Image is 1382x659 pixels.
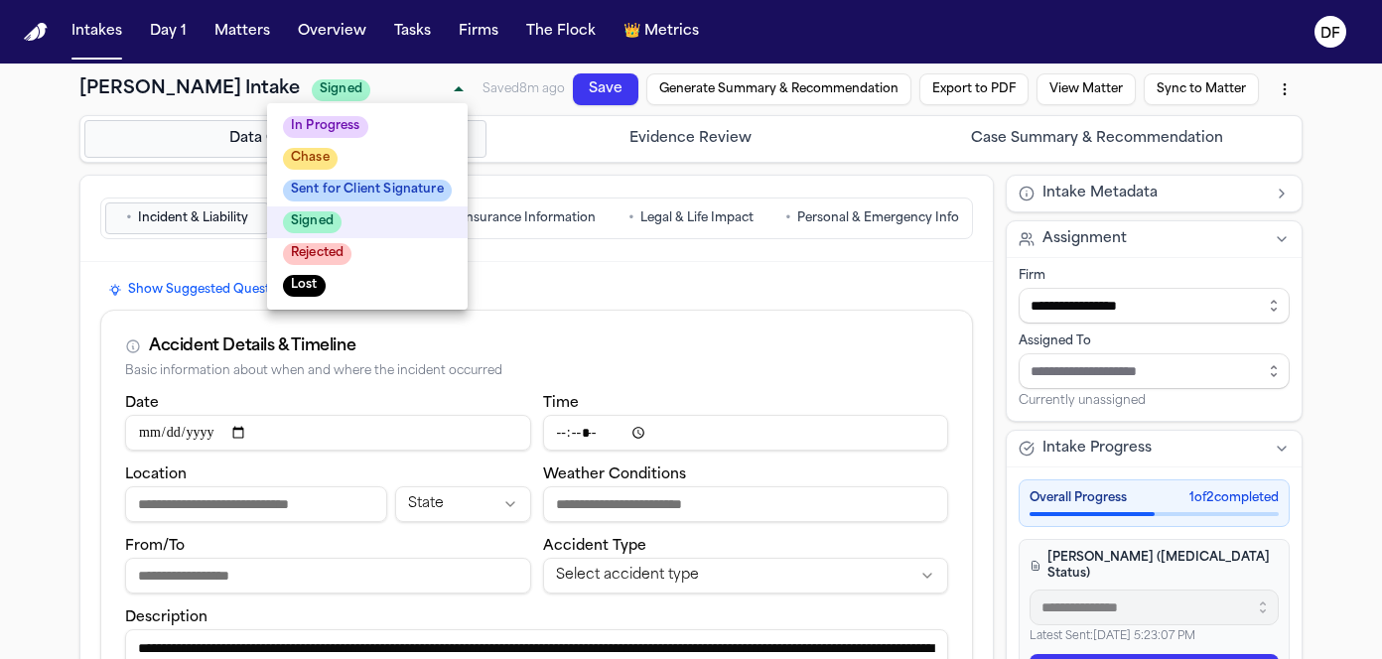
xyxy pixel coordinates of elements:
[283,211,342,233] span: Signed
[283,148,338,170] span: Chase
[283,243,351,265] span: Rejected
[283,275,326,297] span: Lost
[283,180,452,201] span: Sent for Client Signature
[283,116,368,138] span: In Progress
